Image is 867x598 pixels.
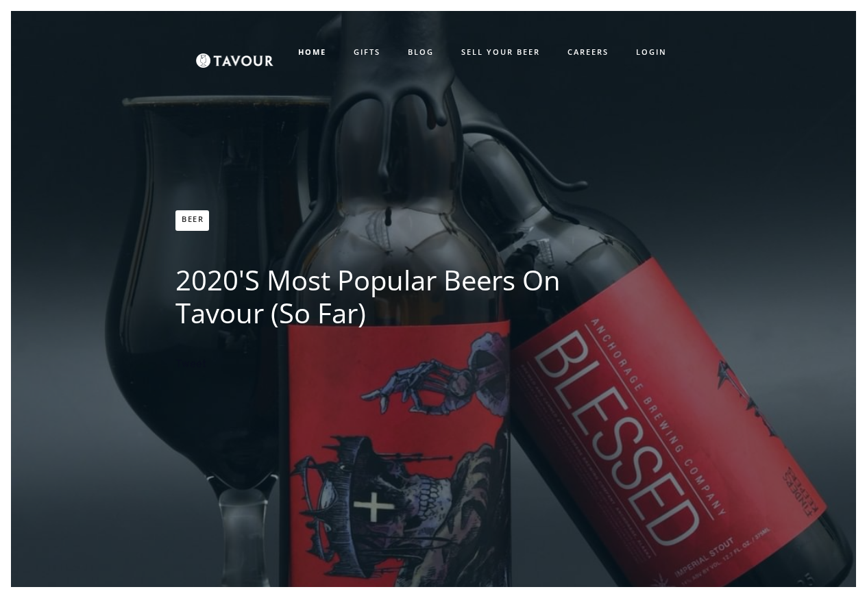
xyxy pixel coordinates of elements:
a: HOME [284,41,340,64]
a: Tweet [175,358,206,371]
strong: HOME [298,47,326,57]
a: Beer [175,210,209,231]
h1: 2020's Most Popular Beers On Tavour (So Far) [175,264,566,329]
a: BLOG [394,41,448,64]
a: CAREERS [554,41,622,64]
a: GIFTS [340,41,394,64]
a: SELL YOUR BEER [448,41,554,64]
a: LOGIN [622,41,681,64]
